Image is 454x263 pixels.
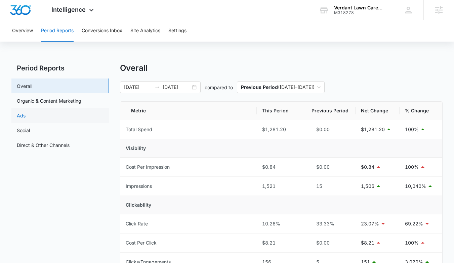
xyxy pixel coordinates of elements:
div: 15 [312,182,350,190]
p: $8.21 [361,239,374,247]
img: tab_domain_overview_orange.svg [18,39,24,44]
div: account id [334,10,383,15]
p: 69.22% [405,220,423,227]
img: website_grey.svg [11,17,16,23]
span: ( [DATE] – [DATE] ) [241,82,321,93]
div: Impressions [126,182,152,190]
button: Settings [168,20,187,42]
button: Period Reports [41,20,74,42]
h1: Overall [120,63,148,73]
p: 100% [405,163,419,171]
p: 10,040% [405,182,426,190]
p: $1,281.20 [361,126,385,133]
th: Previous Period [306,102,356,120]
div: $1,281.20 [262,126,301,133]
h2: Period Reports [11,63,109,73]
div: $0.00 [312,163,350,171]
td: Visibility [120,139,442,158]
div: 33.33% [312,220,350,227]
input: Start date [124,84,152,91]
a: Direct & Other Channels [17,142,70,149]
div: $8.21 [262,239,301,247]
div: $0.84 [262,163,301,171]
a: Organic & Content Marketing [17,97,81,104]
div: Cost Per Click [126,239,157,247]
div: $0.00 [312,239,350,247]
p: 100% [405,239,419,247]
div: Domain: [DOMAIN_NAME] [17,17,74,23]
div: account name [334,5,383,10]
a: Ads [17,112,26,119]
div: Domain Overview [26,40,60,44]
span: to [155,85,160,90]
td: Clickability [120,196,442,214]
p: compared to [205,84,233,91]
input: End date [163,84,191,91]
button: Conversions Inbox [82,20,122,42]
th: % Change [400,102,442,120]
a: Social [17,127,30,134]
img: logo_orange.svg [11,11,16,16]
div: Cost Per Impression [126,163,170,171]
div: v 4.0.25 [19,11,33,16]
img: tab_keywords_by_traffic_grey.svg [67,39,72,44]
button: Site Analytics [130,20,160,42]
p: Previous Period [241,84,278,90]
th: Net Change [356,102,400,120]
button: Overview [12,20,33,42]
div: 1,521 [262,182,301,190]
p: $0.84 [361,163,374,171]
th: Metric [120,102,257,120]
div: 10.26% [262,220,301,227]
p: 23.07% [361,220,379,227]
p: 1,506 [361,182,374,190]
span: Intelligence [51,6,86,13]
a: Overall [17,83,32,90]
div: Keywords by Traffic [74,40,113,44]
div: Total Spend [126,126,152,133]
p: 100% [405,126,419,133]
div: Click Rate [126,220,148,227]
div: $0.00 [312,126,350,133]
span: swap-right [155,85,160,90]
th: This Period [257,102,306,120]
